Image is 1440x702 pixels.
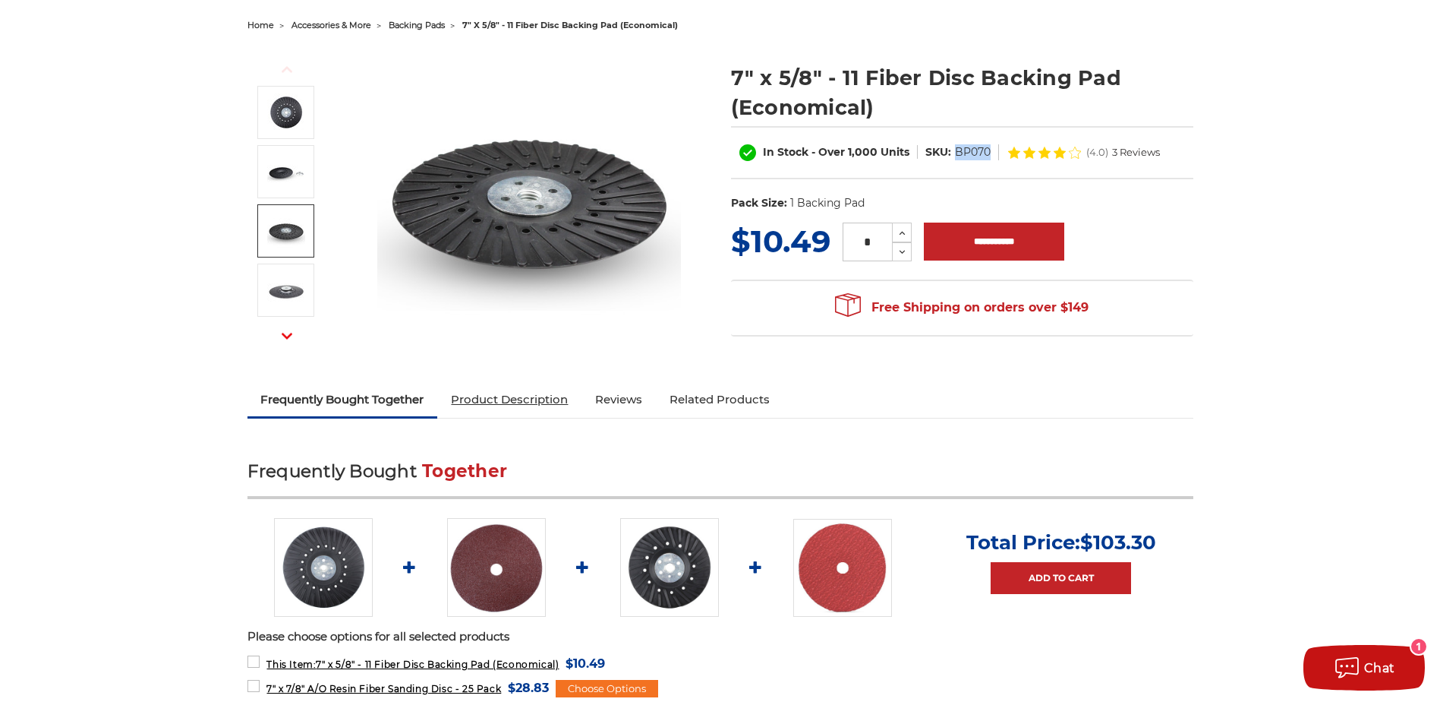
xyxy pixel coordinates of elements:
span: $28.83 [508,678,549,698]
img: 7-inch resin fiber sanding disc backing pad featuring spiral raised ribs for efficient cooling an... [267,271,305,309]
a: Add to Cart [991,562,1131,594]
span: 7" x 7/8" A/O Resin Fiber Sanding Disc - 25 Pack [266,683,501,694]
dt: SKU: [925,144,951,160]
a: backing pads [389,20,445,30]
img: 7-inch resin fiber backing pad showing the spiral ribs and cooling hole pattern [267,212,305,250]
div: Choose Options [556,680,658,698]
span: - Over [811,145,845,159]
a: Reviews [581,383,656,416]
p: Please choose options for all selected products [247,628,1193,646]
span: $10.49 [566,653,605,674]
img: 7-inch fiber disc backing pad designed for extended lifespan of resin fiber discs, complete with ... [267,153,305,191]
span: (4.0) [1086,147,1108,157]
span: Frequently Bought [247,460,417,482]
span: 7" x 5/8" - 11 fiber disc backing pad (economical) [462,20,678,30]
img: 7-inch resin fiber disc backing pad with polypropylene plastic and cooling spiral ribs [377,47,681,351]
p: Total Price: [966,530,1156,555]
a: Frequently Bought Together [247,383,438,416]
button: Chat [1303,645,1425,691]
h1: 7" x 5/8" - 11 Fiber Disc Backing Pad (Economical) [731,63,1193,122]
span: $10.49 [731,223,830,260]
span: 3 Reviews [1112,147,1160,157]
div: 1 [1411,639,1426,654]
a: Product Description [437,383,581,416]
strong: This Item: [266,659,316,670]
span: Units [881,145,909,159]
span: Chat [1364,661,1395,675]
span: Together [422,460,507,482]
button: Previous [269,53,305,86]
span: $103.30 [1080,530,1156,555]
a: accessories & more [291,20,371,30]
a: Related Products [656,383,783,416]
span: Free Shipping on orders over $149 [835,292,1089,323]
img: 7-inch resin fiber disc backing pad with polypropylene plastic and cooling spiral ribs [274,518,373,617]
span: 1,000 [848,145,878,159]
dt: Pack Size: [731,195,787,211]
img: 7-inch resin fiber disc backing pad with polypropylene plastic and cooling spiral ribs [267,93,305,131]
span: 7" x 5/8" - 11 Fiber Disc Backing Pad (Economical) [266,659,559,670]
button: Next [269,320,305,353]
a: home [247,20,274,30]
dd: 1 Backing Pad [790,195,865,211]
dd: BP070 [955,144,991,160]
span: In Stock [763,145,808,159]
